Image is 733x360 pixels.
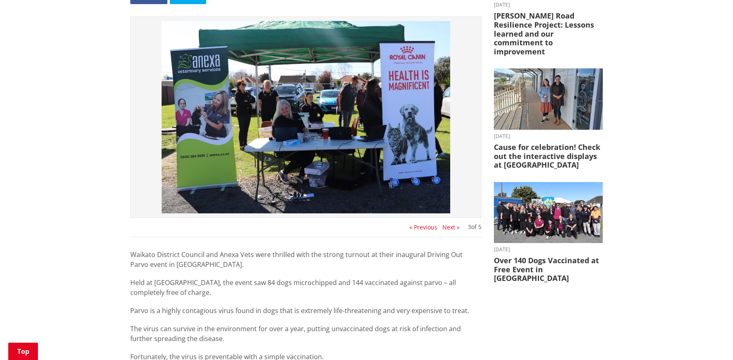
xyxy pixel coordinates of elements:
time: [DATE] [494,134,603,139]
button: Next » [442,224,460,231]
time: [DATE] [494,2,603,7]
p: Held at [GEOGRAPHIC_DATA], the event saw 84 dogs microchipped and 144 vaccinated against parvo – ... [130,278,482,297]
a: Top [8,343,38,360]
h3: Over 140 Dogs Vaccinated at Free Event in [GEOGRAPHIC_DATA] [494,256,603,283]
img: 552638503_1205075561653397_5052459113348902950_n [135,21,477,213]
p: The virus can survive in the environment for over a year, putting unvaccinated dogs at risk of in... [130,324,482,344]
a: [DATE] Cause for celebration! Check out the interactive displays at [GEOGRAPHIC_DATA] [494,68,603,169]
img: 554642373_1205075598320060_7014791421243316406_n [494,182,603,243]
p: Waikato District Council and Anexa Vets were thrilled with the strong turnout at their inaugural ... [130,250,482,269]
h3: [PERSON_NAME] Road Resilience Project: Lessons learned and our commitment to improvement [494,12,603,56]
a: [DATE] Over 140 Dogs Vaccinated at Free Event in [GEOGRAPHIC_DATA] [494,182,603,283]
span: 3 [468,223,471,231]
img: Huntly Museum - Debra Kane and Kristy Wilson [494,68,603,130]
time: [DATE] [494,247,603,252]
button: « Previous [409,224,437,231]
iframe: Messenger Launcher [695,325,725,355]
h3: Cause for celebration! Check out the interactive displays at [GEOGRAPHIC_DATA] [494,143,603,170]
p: Parvo is a highly contagious virus found in dogs that is extremely life-threatening and very expe... [130,306,482,316]
div: of 5 [468,224,482,230]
